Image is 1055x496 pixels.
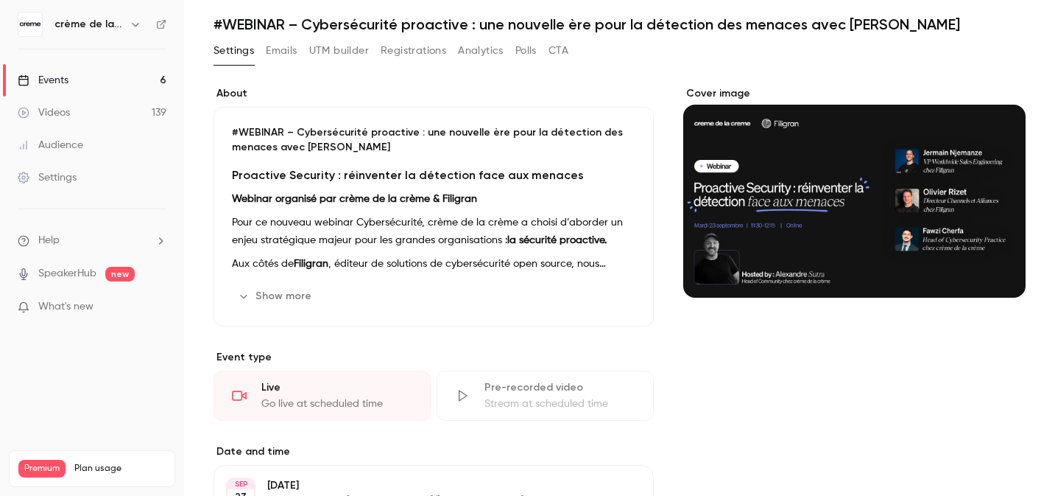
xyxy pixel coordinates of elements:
button: Polls [515,39,537,63]
div: Videos [18,105,70,120]
img: crème de la crème [18,13,42,36]
span: Help [38,233,60,248]
div: Audience [18,138,83,153]
h1: #WEBINAR – Cybersécurité proactive : une nouvelle ère pour la détection des menaces avec [PERSON_... [214,15,1026,33]
div: Live [261,380,412,395]
label: Cover image [683,86,1026,101]
strong: Webinar organisé par crème de la crème & Filigran [232,194,477,204]
div: Go live at scheduled time [261,397,412,411]
p: #WEBINAR – Cybersécurité proactive : une nouvelle ère pour la détection des menaces avec [PERSON_... [232,125,635,155]
div: SEP [227,479,254,489]
li: help-dropdown-opener [18,233,166,248]
button: Show more [232,284,320,308]
p: Event type [214,350,654,365]
iframe: Noticeable Trigger [149,301,166,314]
p: [DATE] [267,478,576,493]
label: Date and time [214,444,654,459]
p: Aux côtés de , éditeur de solutions de cybersécurité open source, nous explorerons comment dépass... [232,255,635,273]
div: Settings [18,170,77,185]
div: LiveGo live at scheduled time [214,371,431,421]
div: Pre-recorded video [484,380,635,395]
span: Plan usage [74,463,166,475]
h3: Proactive Security : réinventer la détection face aux menaces [232,167,635,184]
button: CTA [548,39,568,63]
h6: crème de la crème [54,17,124,32]
a: SpeakerHub [38,266,96,282]
strong: la sécurité proactive. [507,235,607,245]
button: UTM builder [309,39,369,63]
button: Analytics [458,39,504,63]
span: What's new [38,299,93,315]
button: Settings [214,39,254,63]
div: Pre-recorded videoStream at scheduled time [437,371,654,421]
section: Cover image [683,86,1026,298]
div: Stream at scheduled time [484,397,635,411]
div: Events [18,73,68,88]
p: Pour ce nouveau webinar Cybersécurité, crème de la crème a choisi d’aborder un enjeu stratégique ... [232,214,635,249]
strong: Filigran [294,259,328,269]
button: Emails [266,39,297,63]
label: About [214,86,654,101]
span: new [105,267,135,282]
span: Premium [18,460,66,478]
button: Registrations [381,39,446,63]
